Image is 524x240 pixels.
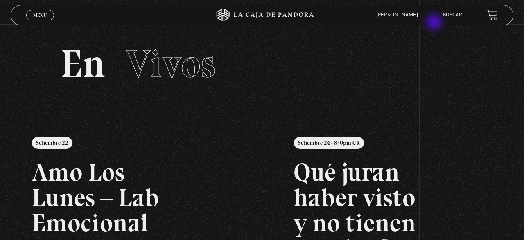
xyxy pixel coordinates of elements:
a: Buscar [443,13,462,18]
span: Menu [33,13,47,18]
span: Cerrar [31,20,50,25]
h2: En [61,45,463,83]
span: Vivos [126,40,215,87]
a: View your shopping cart [487,9,498,20]
span: [PERSON_NAME] [372,13,426,18]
